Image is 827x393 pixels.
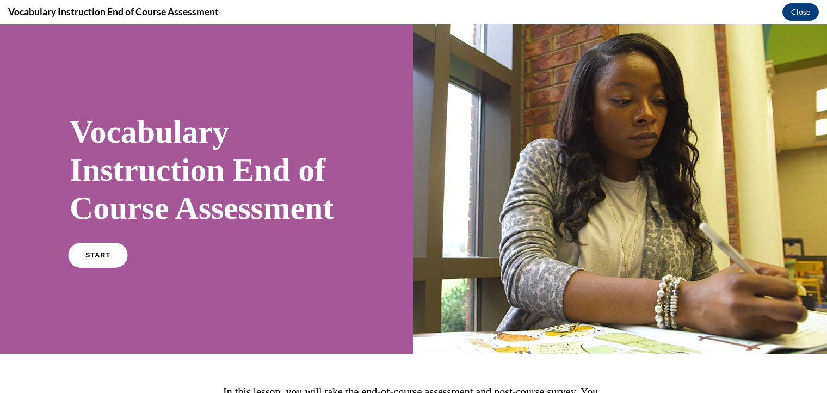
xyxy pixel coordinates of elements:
h1: Vocabulary Instruction End of Course Assessment [70,88,344,202]
button: Close [782,3,819,21]
h4: Vocabulary Instruction End of Course Assessment [8,5,219,19]
span: START [85,227,110,235]
a: START [68,218,127,243]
